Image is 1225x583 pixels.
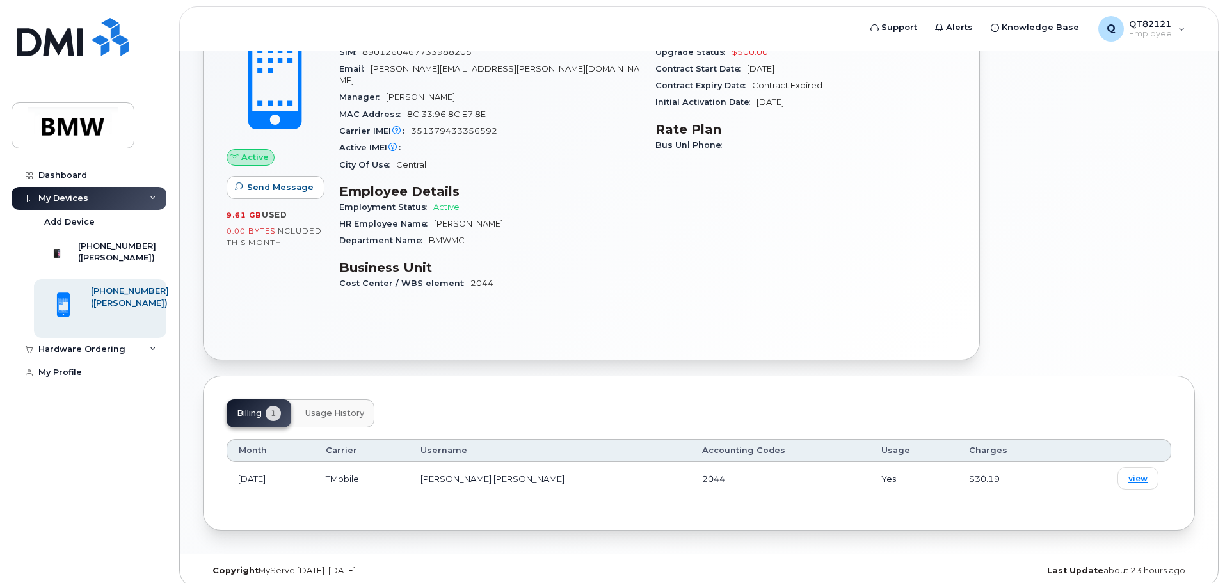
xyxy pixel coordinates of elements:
span: Active [433,202,460,212]
span: 2044 [702,474,725,484]
a: view [1117,467,1158,490]
span: Manager [339,92,386,102]
span: [DATE] [747,64,774,74]
span: Upgrade Status [655,47,732,57]
span: used [262,210,287,220]
span: Q [1107,21,1116,36]
h3: Business Unit [339,260,640,275]
span: Contract Expiry Date [655,81,752,90]
th: Usage [870,439,957,462]
span: Employment Status [339,202,433,212]
span: 2044 [470,278,493,288]
span: Active [241,151,269,163]
th: Username [409,439,691,462]
span: 351379433356592 [411,126,497,136]
iframe: Messenger Launcher [1169,527,1215,573]
span: [DATE] [757,97,784,107]
span: — [407,143,415,152]
td: [PERSON_NAME] [PERSON_NAME] [409,462,691,495]
span: [PERSON_NAME] [434,219,503,228]
span: SIM [339,47,362,57]
span: Bus Unl Phone [655,140,728,150]
span: Contract Start Date [655,64,747,74]
span: $500.00 [732,47,768,57]
a: Alerts [926,15,982,40]
span: Usage History [305,408,364,419]
span: 8901260467733988205 [362,47,472,57]
strong: Last Update [1047,566,1103,575]
span: [PERSON_NAME][EMAIL_ADDRESS][PERSON_NAME][DOMAIN_NAME] [339,64,639,85]
span: 8C:33:96:8C:E7:8E [407,109,486,119]
span: Contract Expired [752,81,822,90]
td: TMobile [314,462,409,495]
span: Cost Center / WBS element [339,278,470,288]
span: BMWMC [429,236,465,245]
span: Active IMEI [339,143,407,152]
td: Yes [870,462,957,495]
span: MAC Address [339,109,407,119]
strong: Copyright [212,566,259,575]
th: Carrier [314,439,409,462]
span: Employee [1129,29,1172,39]
h3: Rate Plan [655,122,956,137]
span: Carrier IMEI [339,126,411,136]
th: Charges [957,439,1061,462]
span: Email [339,64,371,74]
span: Central [396,160,426,170]
span: view [1128,473,1148,484]
h3: Employee Details [339,184,640,199]
td: [DATE] [227,462,314,495]
span: QT82121 [1129,19,1172,29]
button: Send Message [227,176,324,199]
span: [PERSON_NAME] [386,92,455,102]
a: Knowledge Base [982,15,1088,40]
span: City Of Use [339,160,396,170]
div: QT82121 [1089,16,1194,42]
span: Send Message [247,181,314,193]
span: Alerts [946,21,973,34]
span: HR Employee Name [339,219,434,228]
span: 9.61 GB [227,211,262,220]
th: Month [227,439,314,462]
a: Support [861,15,926,40]
th: Accounting Codes [691,439,870,462]
span: Department Name [339,236,429,245]
span: 0.00 Bytes [227,227,275,236]
span: Initial Activation Date [655,97,757,107]
span: Support [881,21,917,34]
div: MyServe [DATE]–[DATE] [203,566,534,576]
span: Knowledge Base [1002,21,1079,34]
div: about 23 hours ago [864,566,1195,576]
div: $30.19 [969,473,1050,485]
